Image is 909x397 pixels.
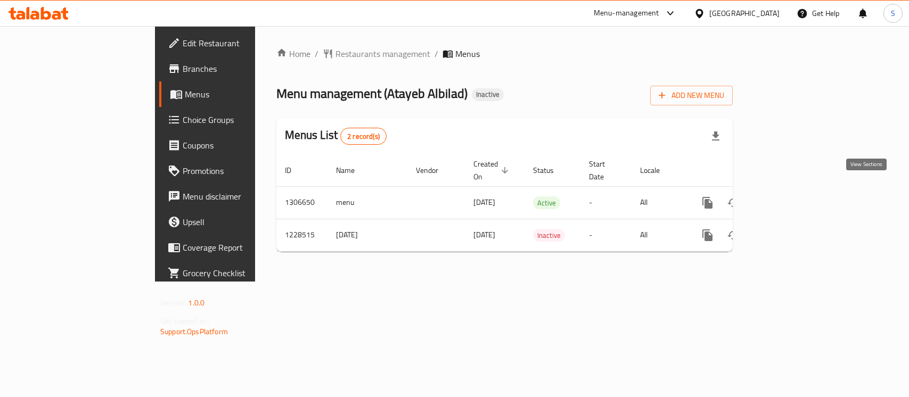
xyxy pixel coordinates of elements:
a: Upsell [159,209,307,235]
h2: Menus List [285,127,387,145]
span: Branches [183,62,298,75]
span: [DATE] [473,228,495,242]
a: Restaurants management [323,47,430,60]
span: Edit Restaurant [183,37,298,49]
span: Menus [455,47,480,60]
span: Upsell [183,216,298,228]
a: Edit Restaurant [159,30,307,56]
span: Active [533,197,560,209]
span: S [891,7,895,19]
span: Grocery Checklist [183,267,298,279]
td: All [632,186,686,219]
a: Coverage Report [159,235,307,260]
a: Choice Groups [159,107,307,133]
span: Menus [185,88,298,101]
span: Coverage Report [183,241,298,254]
span: Coupons [183,139,298,152]
button: more [695,190,720,216]
a: Menus [159,81,307,107]
a: Branches [159,56,307,81]
button: more [695,222,720,248]
a: Promotions [159,158,307,184]
div: Total records count [340,128,387,145]
span: 1.0.0 [188,296,204,310]
div: Active [533,196,560,209]
div: Menu-management [594,7,659,20]
span: Promotions [183,164,298,177]
th: Actions [686,154,806,187]
span: 2 record(s) [341,131,386,142]
span: Menu management ( Atayeb Albilad ) [276,81,468,105]
span: Inactive [533,229,565,242]
div: [GEOGRAPHIC_DATA] [709,7,780,19]
td: - [580,219,632,251]
span: Choice Groups [183,113,298,126]
span: Name [336,164,368,177]
button: Change Status [720,190,746,216]
span: Inactive [472,90,504,99]
td: All [632,219,686,251]
li: / [315,47,318,60]
li: / [435,47,438,60]
div: Inactive [472,88,504,101]
span: Menu disclaimer [183,190,298,203]
td: [DATE] [327,219,407,251]
span: Locale [640,164,674,177]
span: Status [533,164,568,177]
span: Add New Menu [659,89,724,102]
td: menu [327,186,407,219]
button: Add New Menu [650,86,733,105]
span: Restaurants management [335,47,430,60]
a: Grocery Checklist [159,260,307,286]
span: Vendor [416,164,452,177]
span: ID [285,164,305,177]
a: Coupons [159,133,307,158]
span: Created On [473,158,512,183]
a: Support.OpsPlatform [160,325,228,338]
span: Start Date [589,158,619,183]
span: Get support on: [160,314,209,328]
td: - [580,186,632,219]
table: enhanced table [276,154,806,252]
span: [DATE] [473,195,495,209]
div: Export file [703,123,728,149]
span: Version: [160,296,186,310]
a: Menu disclaimer [159,184,307,209]
nav: breadcrumb [276,47,733,60]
